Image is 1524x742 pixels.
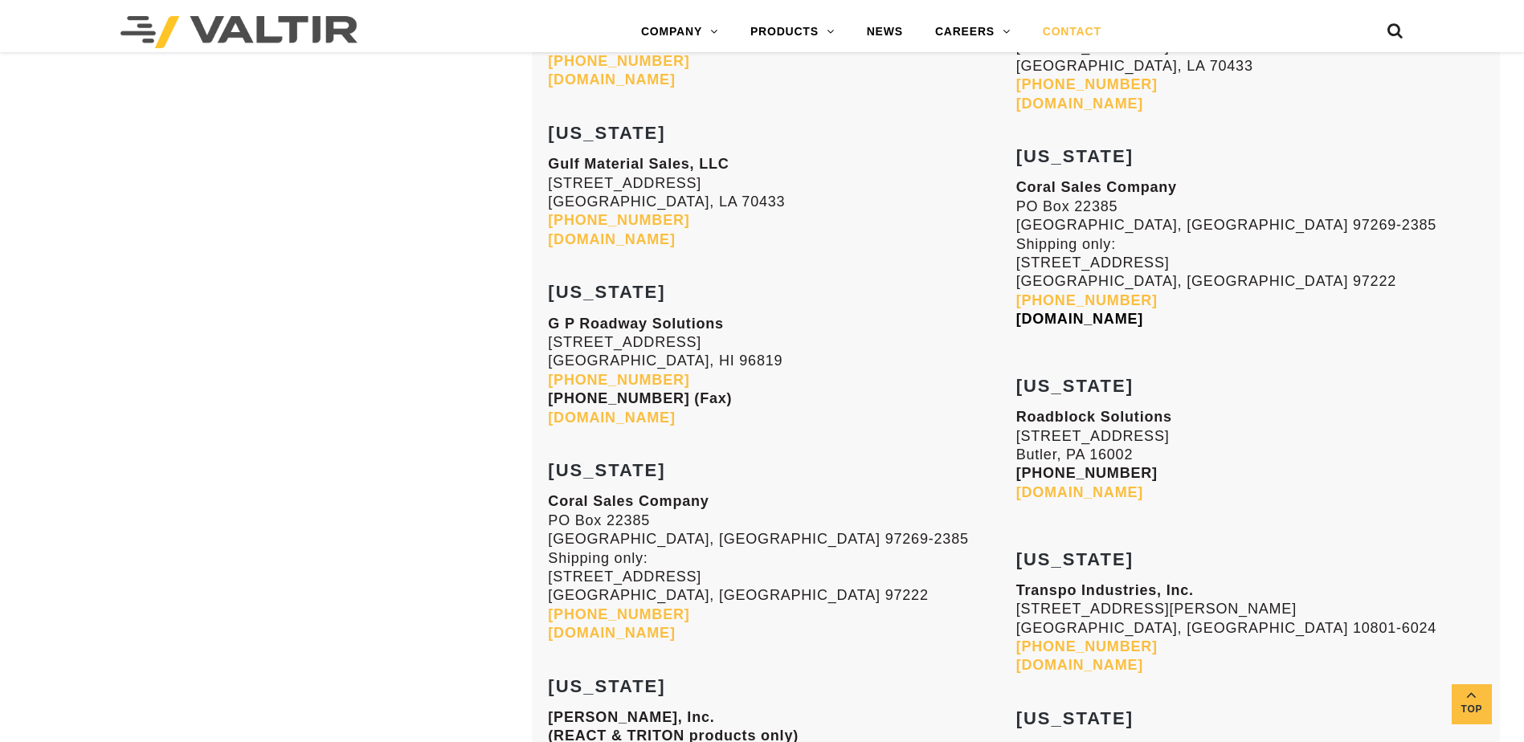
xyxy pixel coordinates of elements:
a: [PHONE_NUMBER] [1016,76,1158,92]
strong: G P Roadway Solutions [548,316,724,332]
p: [STREET_ADDRESS] [GEOGRAPHIC_DATA], LA 70433 [548,155,1015,249]
a: [DOMAIN_NAME] [548,231,675,247]
a: [DOMAIN_NAME] [548,71,675,88]
a: [DOMAIN_NAME] [548,410,675,426]
a: [PHONE_NUMBER] [548,372,689,388]
strong: Coral Sales Company [1016,179,1177,195]
strong: [PHONE_NUMBER] [1016,465,1158,481]
strong: [US_STATE] [548,460,665,480]
a: [PHONE_NUMBER] [548,212,689,228]
a: COMPANY [625,16,734,48]
a: [PHONE_NUMBER] [1016,638,1158,654]
a: [PHONE_NUMBER] [548,53,689,69]
span: Top [1452,700,1492,719]
strong: Transpo Industries, Inc. [1016,582,1194,598]
a: [DOMAIN_NAME] [1016,657,1143,673]
strong: [US_STATE] [1016,376,1134,396]
strong: [US_STATE] [548,123,665,143]
a: [DOMAIN_NAME] [1016,311,1143,327]
strong: [PHONE_NUMBER] (Fax) [548,390,732,406]
a: [PHONE_NUMBER] [1016,292,1158,308]
p: PO Box 22385 [GEOGRAPHIC_DATA], [GEOGRAPHIC_DATA] 97269-2385 Shipping only: [STREET_ADDRESS] [GEO... [1016,178,1484,328]
strong: [US_STATE] [548,676,665,696]
strong: Gulf Material Sales, LLC [548,156,729,172]
strong: [PERSON_NAME], Inc. [548,709,714,725]
p: [STREET_ADDRESS] Butler, PA 16002 [1016,408,1484,502]
a: [DOMAIN_NAME] [1016,96,1143,112]
a: [DOMAIN_NAME] [548,625,675,641]
strong: [US_STATE] [1016,549,1134,569]
a: Top [1452,684,1492,724]
a: [DOMAIN_NAME] [1016,484,1143,500]
strong: Roadblock Solutions [1016,409,1172,425]
p: [STREET_ADDRESS] [GEOGRAPHIC_DATA], LA 70433 [1016,19,1484,113]
a: PRODUCTS [734,16,851,48]
img: Valtir [121,16,358,48]
a: CAREERS [919,16,1027,48]
a: [PHONE_NUMBER] [548,606,689,622]
p: [STREET_ADDRESS] [GEOGRAPHIC_DATA], HI 96819 [548,315,1015,427]
p: PO Box 22385 [GEOGRAPHIC_DATA], [GEOGRAPHIC_DATA] 97269-2385 Shipping only: [STREET_ADDRESS] [GEO... [548,492,1015,642]
p: [STREET_ADDRESS][PERSON_NAME] [GEOGRAPHIC_DATA], [GEOGRAPHIC_DATA] 10801-6024 [1016,581,1484,675]
strong: Coral Sales Company [548,493,709,509]
strong: [US_STATE] [1016,146,1134,166]
strong: [US_STATE] [548,282,665,302]
strong: [US_STATE] [1016,708,1134,728]
a: CONTACT [1027,16,1117,48]
a: NEWS [851,16,919,48]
